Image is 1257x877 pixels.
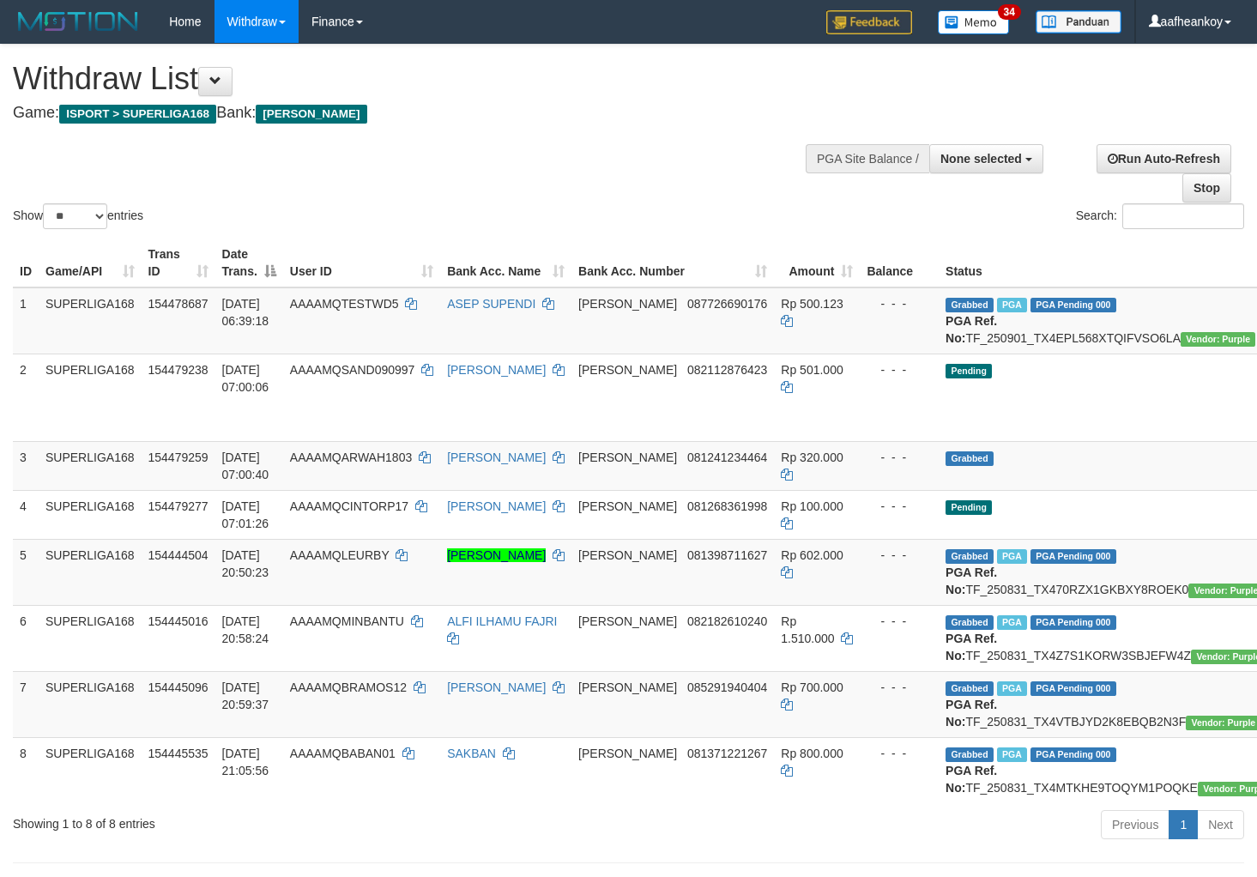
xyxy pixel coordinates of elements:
span: AAAAMQMINBANTU [290,614,404,628]
span: Copy 081268361998 to clipboard [687,499,767,513]
span: Marked by aafounsreynich [997,549,1027,564]
span: Rp 1.510.000 [781,614,834,645]
td: SUPERLIGA168 [39,354,142,441]
td: 6 [13,605,39,671]
a: [PERSON_NAME] [447,451,546,464]
span: [DATE] 07:00:40 [222,451,269,481]
select: Showentries [43,203,107,229]
div: - - - [867,498,932,515]
span: 34 [998,4,1021,20]
span: Grabbed [946,549,994,564]
td: 4 [13,490,39,539]
div: - - - [867,547,932,564]
span: 154479259 [148,451,208,464]
td: 7 [13,671,39,737]
a: SAKBAN [447,747,496,760]
td: 5 [13,539,39,605]
a: Stop [1182,173,1231,203]
span: [DATE] 07:01:26 [222,499,269,530]
th: Bank Acc. Name: activate to sort column ascending [440,239,571,287]
span: [DATE] 07:00:06 [222,363,269,394]
span: PGA Pending [1030,681,1116,696]
span: Marked by aafheankoy [997,681,1027,696]
span: Vendor URL: https://trx4.1velocity.biz [1181,332,1255,347]
a: [PERSON_NAME] [447,548,546,562]
span: AAAAMQCINTORP17 [290,499,408,513]
a: Run Auto-Refresh [1097,144,1231,173]
span: [PERSON_NAME] [578,451,677,464]
span: Rp 800.000 [781,747,843,760]
label: Show entries [13,203,143,229]
div: - - - [867,449,932,466]
td: 2 [13,354,39,441]
div: - - - [867,745,932,762]
b: PGA Ref. No: [946,698,997,729]
span: AAAAMQLEURBY [290,548,390,562]
input: Search: [1122,203,1244,229]
span: Rp 500.123 [781,297,843,311]
a: [PERSON_NAME] [447,363,546,377]
td: SUPERLIGA168 [39,490,142,539]
span: 154478687 [148,297,208,311]
span: [PERSON_NAME] [578,363,677,377]
span: Copy 081371221267 to clipboard [687,747,767,760]
span: 154445535 [148,747,208,760]
span: [DATE] 06:39:18 [222,297,269,328]
span: Copy 081398711627 to clipboard [687,548,767,562]
a: ALFI ILHAMU FAJRI [447,614,557,628]
h4: Game: Bank: [13,105,821,122]
span: Rp 700.000 [781,680,843,694]
span: AAAAMQTESTWD5 [290,297,399,311]
img: Button%20Memo.svg [938,10,1010,34]
span: [PERSON_NAME] [256,105,366,124]
span: Copy 082112876423 to clipboard [687,363,767,377]
b: PGA Ref. No: [946,314,997,345]
span: Copy 087726690176 to clipboard [687,297,767,311]
span: PGA Pending [1030,747,1116,762]
img: MOTION_logo.png [13,9,143,34]
span: 154479277 [148,499,208,513]
span: AAAAMQBABAN01 [290,747,396,760]
a: 1 [1169,810,1198,839]
span: [DATE] 20:59:37 [222,680,269,711]
b: PGA Ref. No: [946,764,997,795]
label: Search: [1076,203,1244,229]
span: AAAAMQBRAMOS12 [290,680,407,694]
span: Copy 085291940404 to clipboard [687,680,767,694]
button: None selected [929,144,1043,173]
td: SUPERLIGA168 [39,671,142,737]
th: User ID: activate to sort column ascending [283,239,440,287]
td: SUPERLIGA168 [39,539,142,605]
td: SUPERLIGA168 [39,441,142,490]
span: [PERSON_NAME] [578,614,677,628]
span: Pending [946,364,992,378]
img: Feedback.jpg [826,10,912,34]
span: Marked by aafheankoy [997,615,1027,630]
b: PGA Ref. No: [946,632,997,662]
span: AAAAMQARWAH1803 [290,451,412,464]
div: - - - [867,361,932,378]
div: Showing 1 to 8 of 8 entries [13,808,511,832]
th: Bank Acc. Number: activate to sort column ascending [571,239,774,287]
span: [PERSON_NAME] [578,499,677,513]
span: PGA Pending [1030,298,1116,312]
img: panduan.png [1036,10,1121,33]
span: [PERSON_NAME] [578,548,677,562]
span: PGA Pending [1030,549,1116,564]
span: PGA Pending [1030,615,1116,630]
a: [PERSON_NAME] [447,680,546,694]
span: Grabbed [946,681,994,696]
span: 154445016 [148,614,208,628]
a: ASEP SUPENDI [447,297,535,311]
span: Grabbed [946,747,994,762]
td: 3 [13,441,39,490]
span: Grabbed [946,451,994,466]
span: Pending [946,500,992,515]
span: Marked by aafmaleo [997,298,1027,312]
span: Rp 320.000 [781,451,843,464]
th: Balance [860,239,939,287]
span: [DATE] 21:05:56 [222,747,269,777]
span: [PERSON_NAME] [578,747,677,760]
td: SUPERLIGA168 [39,605,142,671]
span: 154444504 [148,548,208,562]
